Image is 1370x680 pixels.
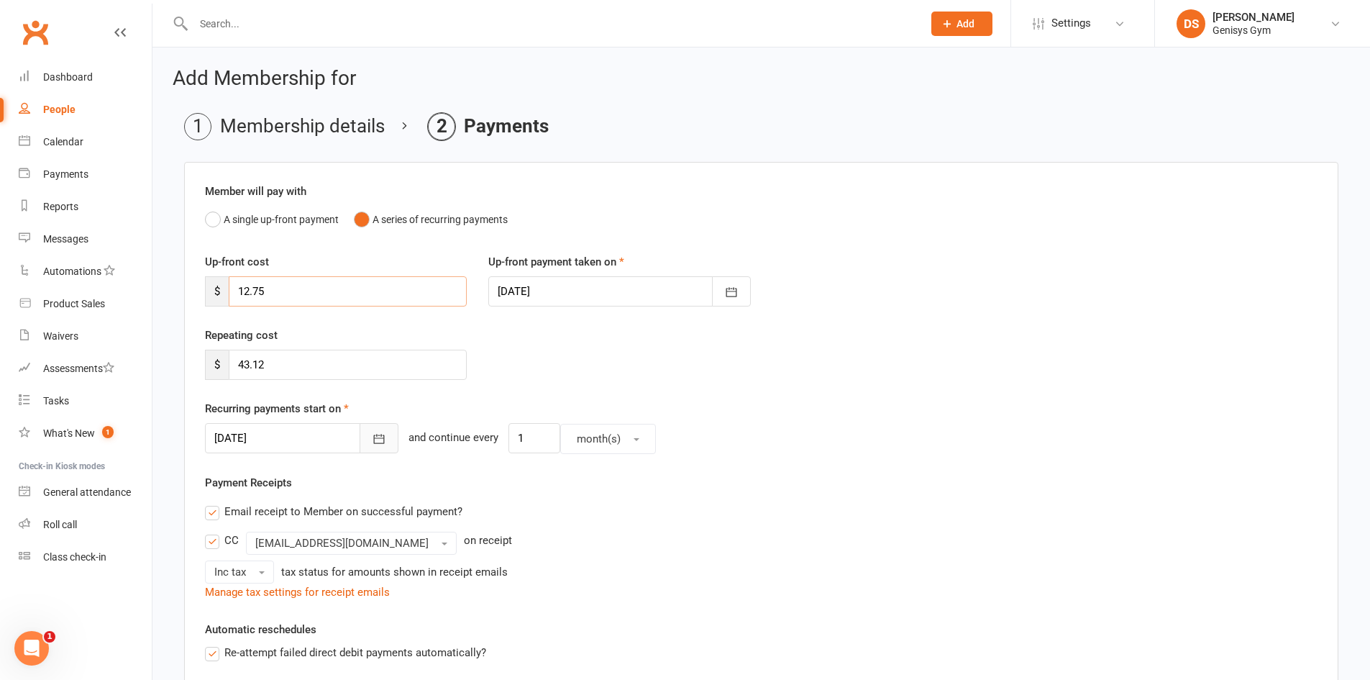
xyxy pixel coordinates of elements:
[205,276,229,307] span: $
[43,551,106,563] div: Class check-in
[19,417,152,450] a: What's New1
[246,532,457,555] button: [EMAIL_ADDRESS][DOMAIN_NAME]
[205,621,316,638] label: Automatic reschedules
[205,503,462,520] label: Email receipt to Member on successful payment?
[44,631,55,643] span: 1
[1177,9,1205,38] div: DS
[19,158,152,191] a: Payments
[43,71,93,83] div: Dashboard
[19,385,152,417] a: Tasks
[205,586,390,599] a: Manage tax settings for receipt emails
[17,14,53,50] a: Clubworx
[1051,7,1091,40] span: Settings
[1213,11,1294,24] div: [PERSON_NAME]
[43,266,101,277] div: Automations
[43,427,95,439] div: What's New
[408,429,498,448] div: and continue every
[43,298,105,309] div: Product Sales
[205,474,292,491] label: Payment Receipts
[14,631,49,666] iframe: Intercom live chat
[184,113,385,140] li: Membership details
[577,432,621,445] span: month(s)
[102,426,114,438] span: 1
[19,61,152,94] a: Dashboard
[205,400,349,417] label: Recurring payments start on
[19,255,152,288] a: Automations
[43,486,131,498] div: General attendance
[205,327,278,344] label: Repeating cost
[205,561,274,584] button: Inc tax
[43,168,88,180] div: Payments
[19,223,152,255] a: Messages
[19,191,152,223] a: Reports
[560,424,656,454] button: month(s)
[173,68,1350,90] h2: Add Membership for
[19,509,152,541] a: Roll call
[43,363,114,374] div: Assessments
[43,395,69,407] div: Tasks
[19,353,152,385] a: Assessments
[43,519,77,530] div: Roll call
[19,126,152,158] a: Calendar
[19,94,152,126] a: People
[931,12,992,36] button: Add
[214,566,246,579] span: Inc tax
[43,104,76,115] div: People
[956,18,974,30] span: Add
[1213,24,1294,37] div: Genisys Gym
[43,201,78,212] div: Reports
[43,233,88,245] div: Messages
[255,537,429,550] span: [EMAIL_ADDRESS][DOMAIN_NAME]
[488,253,624,271] label: Up-front payment taken on
[205,183,306,200] label: Member will pay with
[224,532,239,547] div: CC
[205,350,229,380] span: $
[19,541,152,574] a: Class kiosk mode
[428,113,549,140] li: Payments
[19,476,152,509] a: General attendance kiosk mode
[19,320,152,353] a: Waivers
[43,136,83,148] div: Calendar
[19,288,152,320] a: Product Sales
[189,14,913,34] input: Search...
[43,330,78,342] div: Waivers
[464,532,512,549] div: on receipt
[205,206,339,233] button: A single up-front payment
[281,563,508,581] div: tax status for amounts shown in receipt emails
[354,206,508,233] button: A series of recurring payments
[205,644,486,661] label: Re-attempt failed direct debit payments automatically?
[205,253,269,271] label: Up-front cost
